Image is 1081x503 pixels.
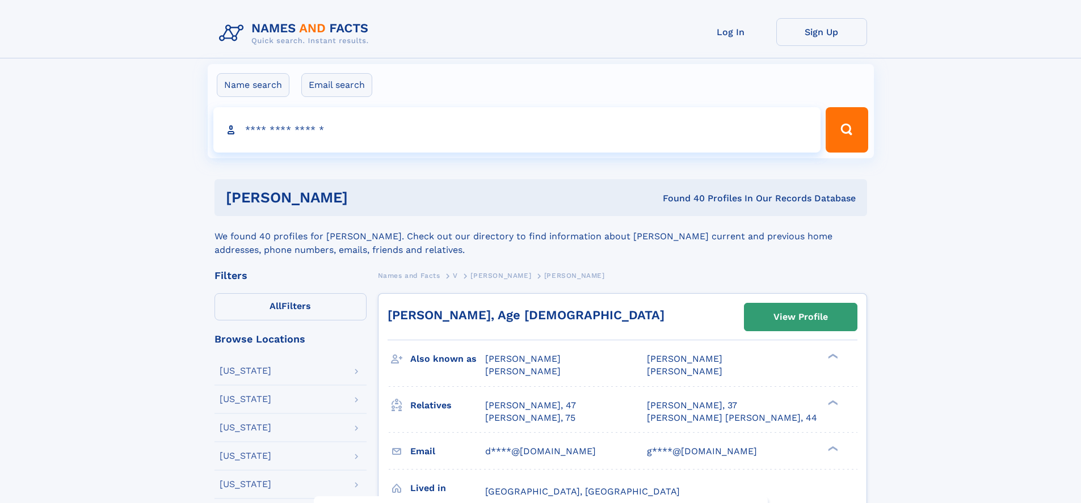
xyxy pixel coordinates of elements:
span: [PERSON_NAME] [647,366,722,377]
input: search input [213,107,821,153]
a: Names and Facts [378,268,440,282]
img: Logo Names and Facts [214,18,378,49]
span: [GEOGRAPHIC_DATA], [GEOGRAPHIC_DATA] [485,486,680,497]
a: V [453,268,458,282]
h1: [PERSON_NAME] [226,191,506,205]
div: [US_STATE] [220,480,271,489]
h3: Email [410,442,485,461]
h3: Also known as [410,349,485,369]
div: Browse Locations [214,334,367,344]
a: Sign Up [776,18,867,46]
a: [PERSON_NAME], 75 [485,412,575,424]
span: V [453,272,458,280]
div: ❯ [825,399,839,406]
div: [US_STATE] [220,423,271,432]
div: Found 40 Profiles In Our Records Database [505,192,856,205]
span: All [270,301,281,311]
label: Filters [214,293,367,320]
span: [PERSON_NAME] [470,272,531,280]
a: [PERSON_NAME], 47 [485,399,576,412]
span: [PERSON_NAME] [647,353,722,364]
div: [US_STATE] [220,366,271,375]
div: ❯ [825,445,839,452]
span: [PERSON_NAME] [485,353,561,364]
a: [PERSON_NAME] [470,268,531,282]
div: [US_STATE] [220,395,271,404]
div: We found 40 profiles for [PERSON_NAME]. Check out our directory to find information about [PERSON... [214,216,867,257]
label: Email search [301,73,372,97]
a: [PERSON_NAME], Age [DEMOGRAPHIC_DATA] [388,308,664,322]
a: Log In [685,18,776,46]
a: [PERSON_NAME], 37 [647,399,737,412]
a: View Profile [744,303,857,331]
span: [PERSON_NAME] [544,272,605,280]
span: [PERSON_NAME] [485,366,561,377]
a: [PERSON_NAME] [PERSON_NAME], 44 [647,412,817,424]
div: Filters [214,270,367,281]
div: [US_STATE] [220,451,271,460]
div: View Profile [773,304,828,330]
div: ❯ [825,353,839,360]
button: Search Button [826,107,868,153]
h3: Lived in [410,479,485,498]
h3: Relatives [410,396,485,415]
label: Name search [217,73,289,97]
